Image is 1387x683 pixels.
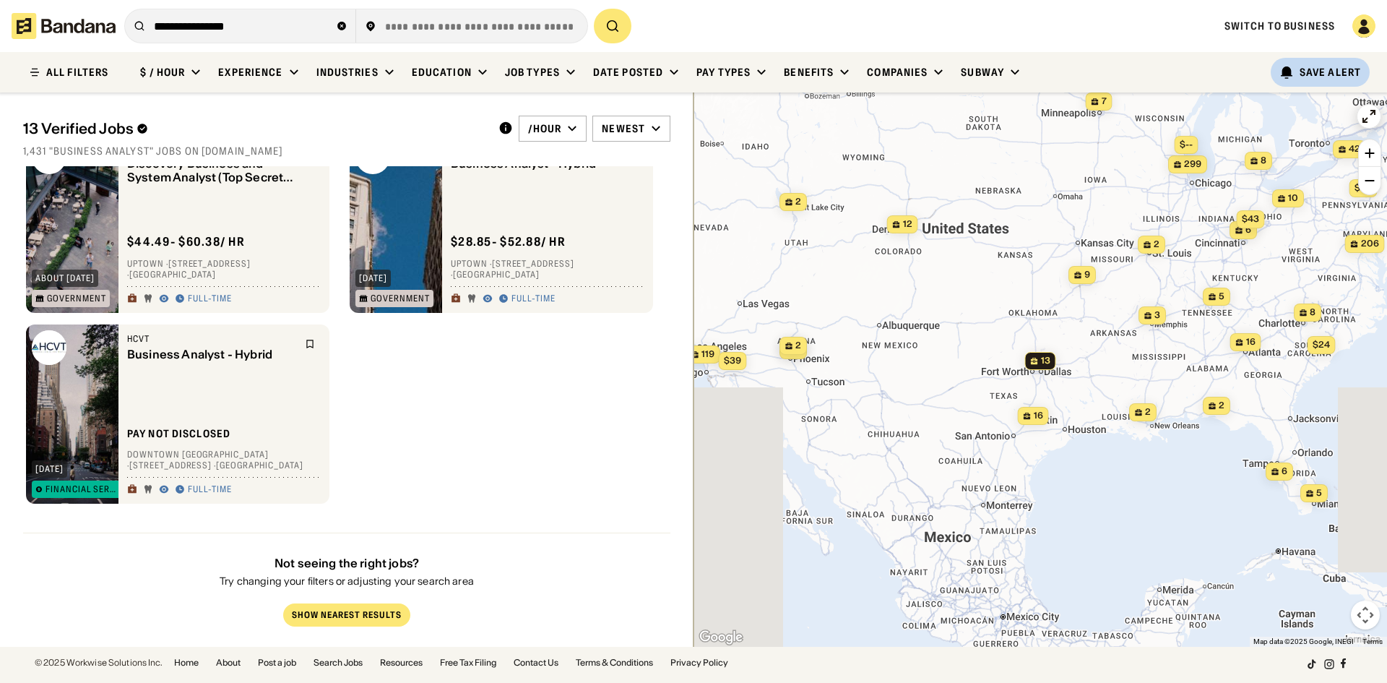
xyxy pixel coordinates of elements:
div: Full-time [188,293,232,305]
div: Downtown [GEOGRAPHIC_DATA] · [STREET_ADDRESS] · [GEOGRAPHIC_DATA] [127,449,321,471]
div: Show Nearest Results [292,611,401,620]
span: 8 [1310,306,1315,319]
span: $24 [1313,339,1330,350]
span: 16 [1246,336,1256,348]
span: 299 [1184,158,1201,171]
div: Government [371,294,430,303]
div: Government [47,294,106,303]
div: Benefits [784,66,834,79]
div: 1,431 "business analyst" jobs on [DOMAIN_NAME] [23,145,670,158]
a: Terms & Conditions [576,658,653,667]
img: Bandana logotype [12,13,116,39]
div: Discovery Business and System Analyst (Top Secret Clearance Required) - Hybrid [127,157,296,184]
a: Free Tax Filing [440,658,496,667]
a: About [216,658,241,667]
div: [DATE] [35,465,64,473]
span: 5 [1219,291,1224,303]
span: 3 [1154,309,1160,322]
span: 16 [1034,410,1043,422]
a: Terms (opens in new tab) [1362,637,1383,645]
span: 12 [903,218,912,231]
span: 9 [1084,269,1090,281]
div: about [DATE] [35,274,95,283]
span: 10 [1288,192,1298,205]
a: Home [174,658,199,667]
div: Save Alert [1300,66,1361,79]
div: Education [412,66,472,79]
a: Privacy Policy [670,658,728,667]
div: Try changing your filters or adjusting your search area [220,577,474,587]
span: 7 [1102,95,1107,108]
span: 119 [701,348,714,361]
div: Not seeing the right jobs? [220,557,474,570]
span: $-- [1180,139,1193,150]
a: Post a job [258,658,296,667]
span: 2 [1145,406,1151,418]
span: 2 [1219,400,1224,412]
a: Switch to Business [1224,20,1335,33]
div: [DATE] [359,274,387,283]
div: Financial Services [46,485,119,494]
a: Open this area in Google Maps (opens a new window) [697,628,745,647]
span: 8 [1261,155,1266,167]
a: Contact Us [514,658,558,667]
div: Companies [867,66,928,79]
div: $ 44.49 - $60.38 / hr [127,234,245,249]
span: $22 [1354,182,1372,193]
div: ALL FILTERS [46,67,108,77]
div: Pay not disclosed [127,427,230,440]
div: Newest [602,122,645,135]
div: Full-time [188,484,232,496]
span: 2 [1154,239,1159,251]
div: 13 Verified Jobs [23,120,487,137]
span: 5 [1316,487,1322,499]
span: $43 [1242,213,1259,224]
div: © 2025 Workwise Solutions Inc. [35,658,163,667]
img: Google [697,628,745,647]
div: $ 28.85 - $52.88 / hr [451,234,566,249]
div: Industries [316,66,379,79]
a: Resources [380,658,423,667]
div: Pay Types [696,66,751,79]
span: Map data ©2025 Google, INEGI [1253,637,1354,645]
div: Full-time [511,293,556,305]
span: 206 [1361,238,1379,250]
span: $39 [724,355,741,366]
div: Job Types [505,66,560,79]
span: 6 [1245,224,1251,236]
div: Experience [218,66,282,79]
div: HCVT [127,333,296,345]
div: /hour [528,122,562,135]
span: 2 [795,340,801,352]
span: 2 [795,196,801,208]
span: 42 [1349,143,1360,155]
div: Subway [961,66,1004,79]
img: HCVT logo [32,330,66,365]
div: grid [23,166,670,647]
button: Map camera controls [1351,601,1380,630]
a: Search Jobs [314,658,363,667]
span: 4 [795,344,801,356]
div: Uptown · [STREET_ADDRESS] · [GEOGRAPHIC_DATA] [451,258,644,280]
span: 6 [1282,465,1287,478]
div: Business Analyst - Hybrid [127,348,296,361]
span: 13 [1041,355,1050,367]
div: Uptown · [STREET_ADDRESS] · [GEOGRAPHIC_DATA] [127,258,321,280]
div: $ / hour [140,66,185,79]
div: Date Posted [593,66,663,79]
